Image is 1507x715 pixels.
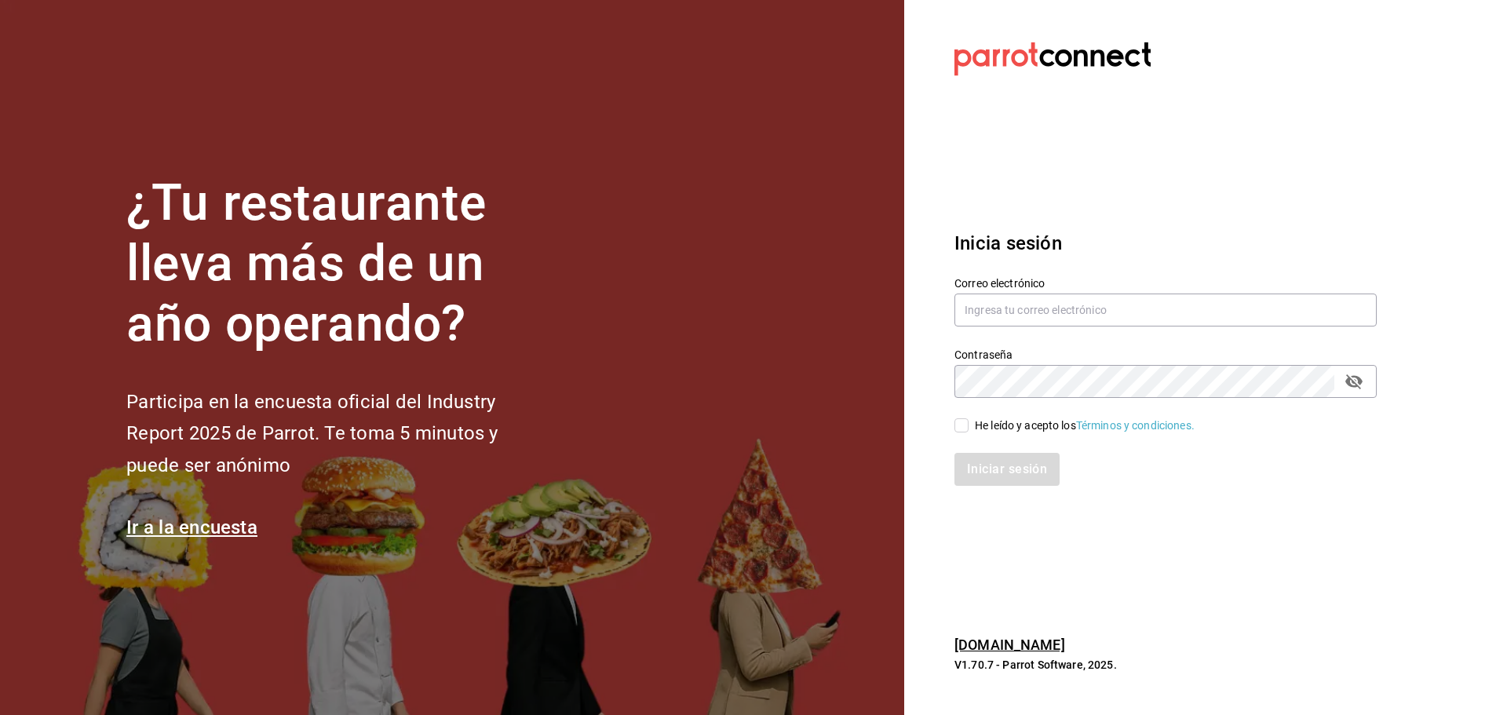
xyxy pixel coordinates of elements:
[1341,368,1367,395] button: passwordField
[954,229,1377,257] h3: Inicia sesión
[954,637,1065,653] a: [DOMAIN_NAME]
[954,657,1377,673] p: V1.70.7 - Parrot Software, 2025.
[126,386,550,482] h2: Participa en la encuesta oficial del Industry Report 2025 de Parrot. Te toma 5 minutos y puede se...
[954,278,1377,289] label: Correo electrónico
[954,294,1377,326] input: Ingresa tu correo electrónico
[126,173,550,354] h1: ¿Tu restaurante lleva más de un año operando?
[954,349,1377,360] label: Contraseña
[975,418,1195,434] div: He leído y acepto los
[126,516,257,538] a: Ir a la encuesta
[1076,419,1195,432] a: Términos y condiciones.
